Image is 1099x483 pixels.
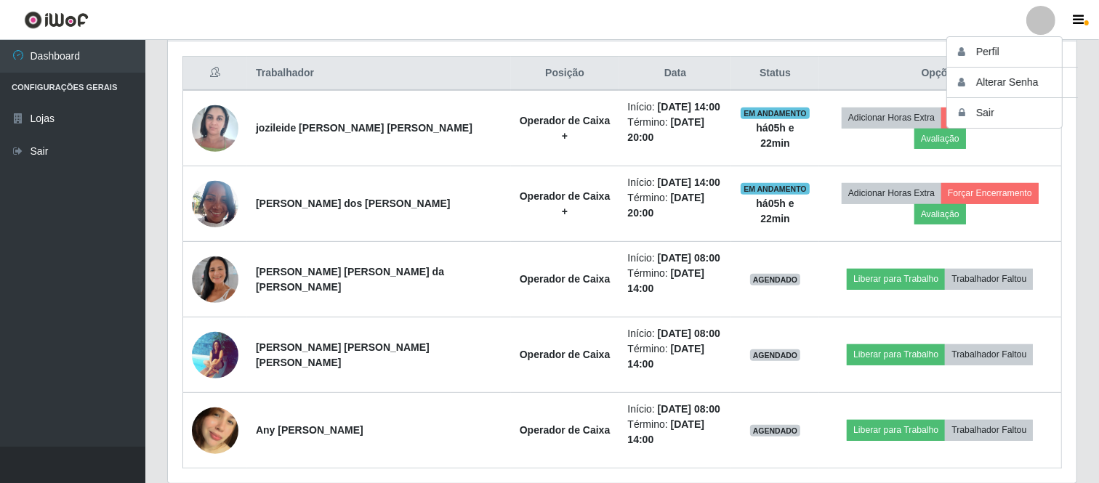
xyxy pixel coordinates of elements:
strong: [PERSON_NAME] [PERSON_NAME] da [PERSON_NAME] [256,266,444,293]
span: AGENDADO [750,274,801,285]
time: [DATE] 14:00 [658,101,720,113]
span: AGENDADO [750,425,801,437]
img: 1749252865377.jpeg [192,389,238,472]
strong: há 05 h e 22 min [756,122,794,149]
button: Avaliação [914,129,966,149]
th: Trabalhador [247,57,511,91]
button: Liberar para Trabalho [847,269,945,289]
img: 1735231534658.jpeg [192,173,238,235]
li: Término: [628,341,723,372]
strong: Operador de Caixa [520,273,611,285]
button: Adicionar Horas Extra [842,183,941,203]
strong: jozileide [PERSON_NAME] [PERSON_NAME] [256,122,472,134]
time: [DATE] 08:00 [658,328,720,339]
time: [DATE] 08:00 [658,403,720,415]
th: Data [619,57,732,91]
span: EM ANDAMENTO [741,107,810,119]
button: Liberar para Trabalho [847,420,945,440]
button: Avaliação [914,204,966,224]
li: Início: [628,402,723,417]
img: 1748991397943.jpeg [192,331,238,378]
img: 1743778813300.jpeg [192,238,238,321]
strong: Operador de Caixa + [520,190,611,217]
button: Liberar para Trabalho [847,344,945,365]
time: [DATE] 14:00 [658,176,720,188]
th: Opções [819,57,1062,91]
img: 1705690307767.jpeg [192,97,238,159]
img: CoreUI Logo [24,11,89,29]
button: Forçar Encerramento [941,183,1039,203]
button: Forçar Encerramento [941,107,1039,128]
time: [DATE] 08:00 [658,252,720,264]
strong: Operador de Caixa + [520,115,611,142]
li: Início: [628,175,723,190]
button: Trabalhador Faltou [945,344,1033,365]
strong: [PERSON_NAME] dos [PERSON_NAME] [256,198,451,209]
li: Término: [628,417,723,447]
button: Trabalhador Faltou [945,269,1033,289]
li: Início: [628,251,723,266]
strong: há 05 h e 22 min [756,198,794,224]
button: Perfil [947,37,1078,68]
strong: Operador de Caixa [520,349,611,360]
button: Trabalhador Faltou [945,420,1033,440]
li: Início: [628,326,723,341]
button: Alterar Senha [947,68,1078,98]
li: Início: [628,100,723,115]
th: Status [731,57,818,91]
li: Término: [628,190,723,221]
li: Término: [628,115,723,145]
button: Adicionar Horas Extra [842,107,941,128]
li: Término: [628,266,723,296]
span: AGENDADO [750,349,801,361]
strong: Operador de Caixa [520,424,611,436]
th: Posição [511,57,619,91]
strong: [PERSON_NAME] [PERSON_NAME] [PERSON_NAME] [256,341,430,368]
button: Sair [947,98,1078,128]
span: EM ANDAMENTO [741,183,810,195]
strong: Any [PERSON_NAME] [256,424,363,436]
